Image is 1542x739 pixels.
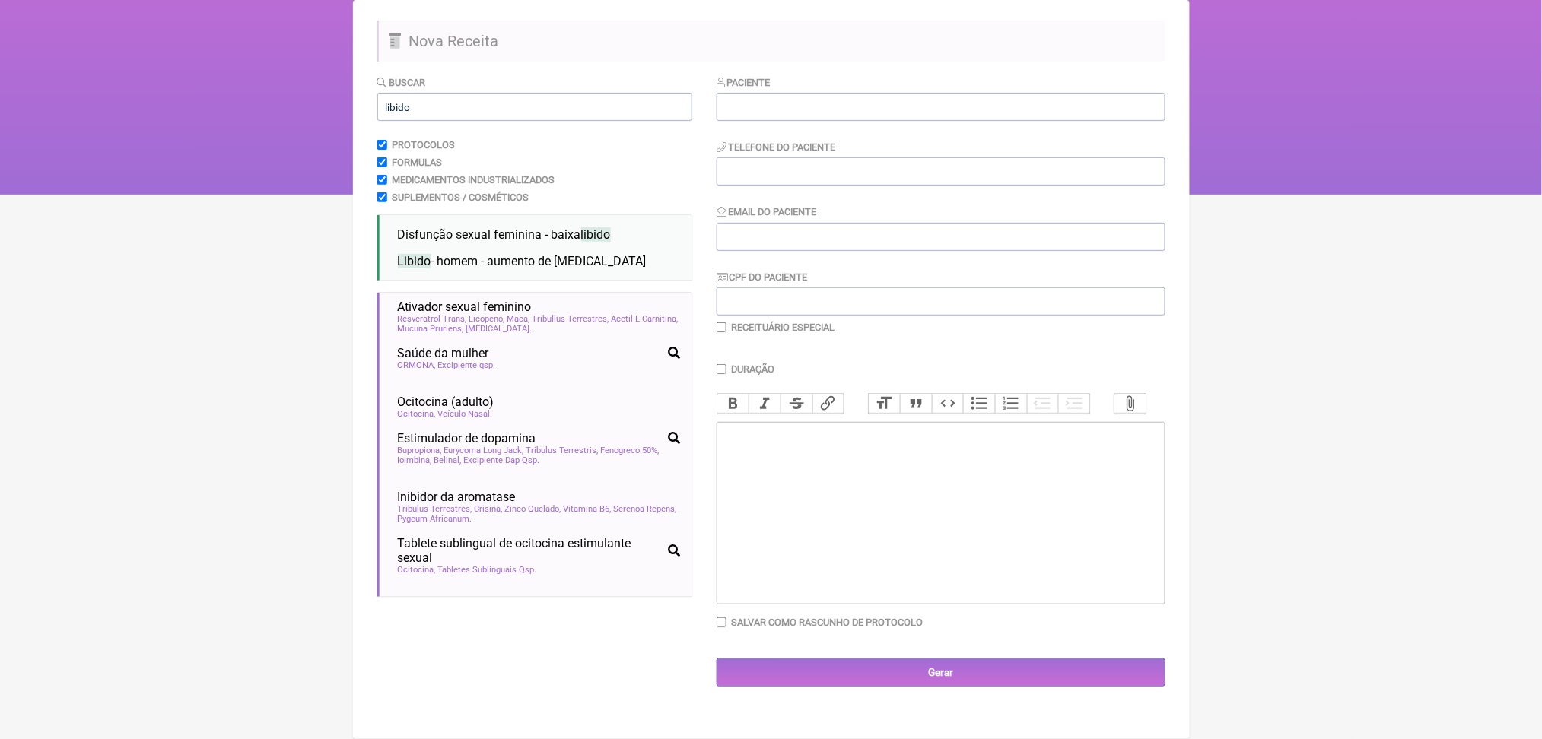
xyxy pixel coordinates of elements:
label: Telefone do Paciente [717,141,836,153]
span: Disfunção sexual feminina - baixa [398,227,611,242]
span: Ocitocina (adulto) [398,395,494,409]
label: Duração [731,363,774,375]
span: Ocitocina [398,409,436,419]
span: Maca [507,314,530,324]
span: - homem - aumento de [MEDICAL_DATA] [398,254,647,268]
label: Email do Paciente [717,206,817,217]
label: Salvar como rascunho de Protocolo [731,617,923,628]
span: Excipiente Dap Qsp [464,455,540,465]
span: Tribulus Terrestres [398,504,472,514]
span: Fenogreco 50% [601,446,660,455]
span: Veículo Nasal [438,409,493,419]
span: Ioimbina [398,455,432,465]
span: Libido [398,254,431,268]
button: Heading [869,394,901,414]
span: Pygeum Africanum [398,514,472,524]
span: Licopeno [469,314,505,324]
span: [MEDICAL_DATA] [466,324,533,334]
button: Italic [749,394,781,414]
button: Quote [900,394,932,414]
span: Tabletes Sublinguais Qsp [438,565,537,575]
span: Acetil L Carnitina [612,314,679,324]
span: Vitamina B6 [564,504,612,514]
button: Link [812,394,844,414]
span: Resveratrol Trans [398,314,467,324]
span: Crisina [475,504,503,514]
h2: Nova Receita [377,21,1165,62]
label: Medicamentos Industrializados [392,174,555,186]
input: exemplo: emagrecimento, ansiedade [377,93,692,121]
button: Bold [717,394,749,414]
label: Suplementos / Cosméticos [392,192,529,203]
button: Code [932,394,964,414]
span: Excipiente qsp [438,360,496,370]
span: Saúde da mulher [398,346,489,360]
label: Paciente [717,77,771,88]
span: ORMONA [398,360,436,370]
span: Zinco Quelado [505,504,561,514]
label: Protocolos [392,139,455,151]
span: Bupropiona [398,446,442,455]
button: Strikethrough [781,394,812,414]
span: Ativador sexual feminino [398,300,532,314]
button: Decrease Level [1027,394,1059,414]
span: Estimulador de dopamina [398,431,536,446]
button: Attach Files [1114,394,1146,414]
label: Receituário Especial [731,322,835,333]
label: Formulas [392,157,442,168]
label: CPF do Paciente [717,271,808,283]
span: Eurycoma Long Jack [444,446,524,455]
span: Tablete sublingual de ocitocina estimulante sexual [398,536,662,565]
span: Serenoa Repens [614,504,677,514]
label: Buscar [377,77,426,88]
span: Mucuna Pruriens [398,324,464,334]
span: Ocitocina [398,565,436,575]
span: Belinal [434,455,462,465]
button: Numbers [995,394,1027,414]
span: libido [581,227,611,242]
input: Gerar [717,658,1165,687]
button: Increase Level [1058,394,1090,414]
span: Tribullus Terrestres [533,314,609,324]
span: Tribulus Terrestris [526,446,599,455]
button: Bullets [963,394,995,414]
span: Inibidor da aromatase [398,490,516,504]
